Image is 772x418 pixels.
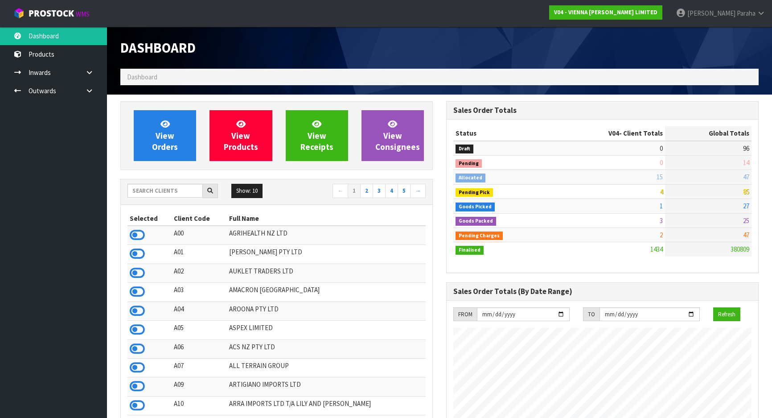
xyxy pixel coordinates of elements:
a: 1 [348,184,361,198]
td: AGRIHEALTH NZ LTD [227,226,426,245]
th: - Client Totals [552,126,665,141]
div: FROM [453,307,477,322]
td: A01 [172,245,227,264]
span: Goods Packed [456,217,496,226]
nav: Page navigation [283,184,426,199]
th: Global Totals [665,126,751,141]
span: [PERSON_NAME] [687,9,735,17]
span: 14 [743,158,749,167]
a: 4 [385,184,398,198]
a: 5 [398,184,411,198]
td: ASPEX LIMITED [227,321,426,339]
span: 85 [743,187,749,196]
span: View Receipts [300,119,333,152]
strong: V04 - VIENNA [PERSON_NAME] LIMITED [554,8,657,16]
th: Full Name [227,211,426,226]
span: 47 [743,231,749,239]
td: A02 [172,264,227,282]
span: Goods Picked [456,203,495,211]
span: 0 [660,144,663,153]
a: ViewProducts [209,110,272,161]
a: ViewReceipts [286,110,348,161]
span: Allocated [456,174,485,182]
td: A05 [172,321,227,339]
span: 47 [743,173,749,181]
td: A00 [172,226,227,245]
td: A09 [172,377,227,396]
a: ViewConsignees [361,110,424,161]
h3: Sales Order Totals (By Date Range) [453,287,751,296]
a: ViewOrders [134,110,196,161]
a: V04 - VIENNA [PERSON_NAME] LIMITED [549,5,662,20]
span: Pending Pick [456,188,493,197]
span: View Consignees [375,119,420,152]
span: View Products [224,119,258,152]
span: 15 [657,173,663,181]
td: A10 [172,396,227,415]
td: AROONA PTY LTD [227,302,426,320]
a: 2 [360,184,373,198]
td: A07 [172,358,227,377]
th: Selected [127,211,172,226]
th: Client Code [172,211,227,226]
td: AUKLET TRADERS LTD [227,264,426,282]
button: Show: 10 [231,184,263,198]
a: 3 [373,184,386,198]
td: A04 [172,302,227,320]
td: ALL TERRAIN GROUP [227,358,426,377]
a: ← [333,184,348,198]
span: ProStock [29,8,74,19]
span: 1 [660,202,663,210]
div: TO [583,307,600,322]
span: Pending Charges [456,232,503,240]
span: 25 [743,216,749,225]
span: 380809 [731,245,749,253]
span: Finalised [456,246,484,255]
span: Dashboard [120,39,196,56]
td: A06 [172,339,227,358]
td: AMACRON [GEOGRAPHIC_DATA] [227,283,426,302]
button: Refresh [713,307,740,322]
td: ARRA IMPORTS LTD T/A LILY AND [PERSON_NAME] [227,396,426,415]
td: A03 [172,283,227,302]
img: cube-alt.png [13,8,25,19]
span: Pending [456,159,482,168]
td: ACS NZ PTY LTD [227,339,426,358]
span: Dashboard [127,73,157,81]
span: 3 [660,216,663,225]
td: [PERSON_NAME] PTY LTD [227,245,426,264]
input: Search clients [127,184,203,198]
span: Draft [456,145,473,153]
span: V04 [608,129,619,137]
td: ARTIGIANO IMPORTS LTD [227,377,426,396]
th: Status [453,126,552,141]
span: 1434 [650,245,663,253]
span: 96 [743,144,749,153]
span: 27 [743,202,749,210]
span: Paraha [737,9,756,17]
span: 2 [660,231,663,239]
span: 4 [660,187,663,196]
span: View Orders [152,119,178,152]
a: → [410,184,426,198]
h3: Sales Order Totals [453,106,751,115]
span: 0 [660,158,663,167]
small: WMS [76,10,90,18]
